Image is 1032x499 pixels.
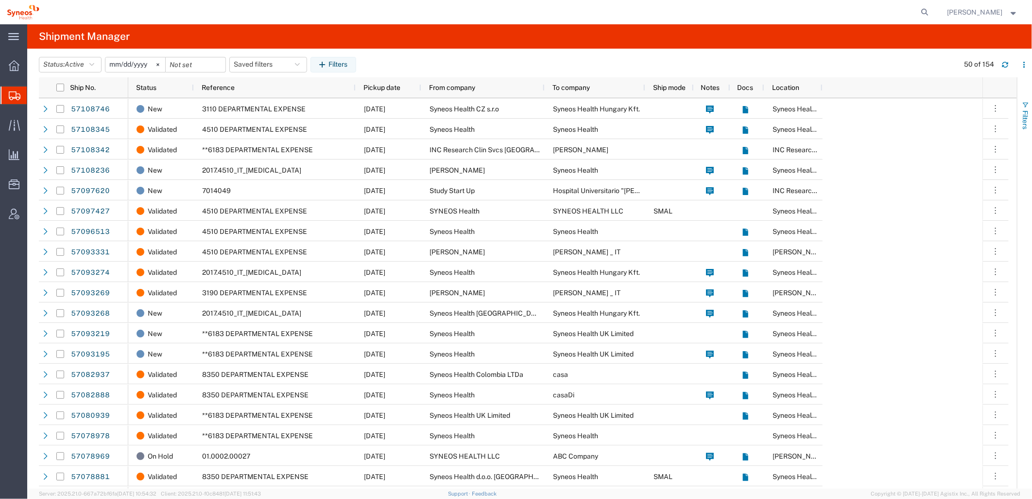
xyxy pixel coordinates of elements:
span: Pickup date [363,84,400,91]
span: Syneos Health [553,228,598,235]
span: **6183 DEPARTMENTAL EXPENSE [202,411,313,419]
a: Feedback [472,491,497,497]
a: 57097427 [70,204,110,219]
span: Luis Pantoja [553,146,608,154]
span: Syneos Health Colombia LTDa [430,371,523,378]
span: Syneos Health Poland sp. z.o.o [773,228,867,235]
a: 57096513 [70,224,110,240]
span: [DATE] 11:51:43 [224,491,261,497]
span: Validated [148,242,177,262]
span: **6183 DEPARTMENTAL EXPENSE [202,350,313,358]
span: INC Research Clin Svcs Mexico [773,146,917,154]
span: 10/13/2025 [364,350,385,358]
button: Filters [310,57,356,72]
span: Location [772,84,799,91]
span: Anne Thierfelder [947,7,1003,18]
span: [DATE] 10:54:32 [117,491,156,497]
span: Kathryn Aldred [430,166,485,174]
span: Syneos Health Romania S.R.L [773,432,863,440]
span: Ship mode [653,84,686,91]
span: Syneos Health [430,350,475,358]
span: 10/10/2025 [364,207,385,215]
span: Hospital Universitario "Dr. José Eleuterio González [553,187,679,195]
span: INC Research Clin Svcs Mexico [430,146,574,154]
span: Syneos Health [553,473,598,481]
a: 57097620 [70,183,110,199]
span: Validated [148,262,177,283]
span: Illingworth Research Group Ltd-Macclesfield UK [773,248,1005,256]
span: Syneos Health d.o.o. Beograd-Serbia [773,473,978,481]
span: Validated [148,364,177,385]
a: 57108236 [70,163,110,178]
span: From company [429,84,475,91]
span: 8350 DEPARTMENTAL EXPENSE [202,371,309,378]
span: Syneos Health [430,330,475,338]
span: Syneos Health [553,166,598,174]
span: 4510 DEPARTMENTAL EXPENSE [202,125,307,133]
span: Validated [148,201,177,221]
span: Syneos Health d.o.o. Beograd [430,473,563,481]
span: Syneos Health UK Limited [553,330,634,338]
span: Syneos Health CZ s.r.o [430,105,499,113]
a: 57078978 [70,428,110,444]
span: New [148,99,162,119]
span: Syneos Health UK Limited [773,166,853,174]
span: Syneos Health UK Limited [773,330,853,338]
span: SYNEOS Health [430,207,480,215]
span: 10/15/2025 [364,166,385,174]
span: Syneos Health Belgium SPRL [430,309,564,317]
span: **6183 DEPARTMENTAL EXPENSE [202,432,313,440]
button: [PERSON_NAME] [947,6,1019,18]
span: Syneos Health Ukraine, LLC [773,125,859,133]
a: 57093269 [70,285,110,301]
a: 57108342 [70,143,110,158]
span: Syneos Health Hungary Kft. [553,105,640,113]
span: On Hold [148,446,173,466]
a: 57082888 [70,388,110,403]
span: SMAL [654,207,672,215]
img: logo [7,5,39,19]
span: New [148,344,162,364]
span: SMAL [654,473,672,481]
span: 8350 DEPARTMENTAL EXPENSE [202,391,309,399]
span: 10/14/2025 [364,125,385,133]
a: 57080939 [70,408,110,424]
span: Study Start Up [430,187,475,195]
a: 57078881 [70,469,110,485]
span: Filters [1021,110,1029,129]
span: 10/11/2025 [364,371,385,378]
span: 2017.4510_IT_CAPEX [202,268,301,276]
span: 10/15/2025 [364,105,385,113]
span: 10/14/2025 [364,309,385,317]
span: INC Research Clin Svcs Mexico [773,187,917,195]
span: Server: 2025.21.0-667a72bf6fa [39,491,156,497]
span: Copyright © [DATE]-[DATE] Agistix Inc., All Rights Reserved [871,490,1020,498]
span: 2017.4510_IT_CAPEX [202,166,301,174]
a: 57093274 [70,265,110,281]
span: Status [136,84,156,91]
span: 8350 DEPARTMENTAL EXPENSE [202,473,309,481]
span: Ross Farr _ IT [553,289,620,297]
a: 57108345 [70,122,110,138]
span: SYNEOS HEALTH LLC [553,207,623,215]
span: ABC Company [553,452,598,460]
span: Ship No. [70,84,96,91]
span: Hannah Bird [430,289,485,297]
span: Validated [148,119,177,140]
span: Docs [738,84,754,91]
span: 10/13/2025 [364,330,385,338]
span: 10/09/2025 [364,473,385,481]
div: 50 of 154 [964,59,994,70]
span: Syneos Health Colombia LTDa [773,391,866,399]
span: Syneos Health [430,268,475,276]
span: Syneos Health [430,125,475,133]
span: **6183 DEPARTMENTAL EXPENSE [202,146,313,154]
span: Syneos Health [430,432,475,440]
a: 57108746 [70,102,110,117]
span: To company [552,84,590,91]
span: 10/15/2025 [364,146,385,154]
span: 10/17/2025 [364,411,385,419]
span: Syneos Health UK Limited [553,350,634,358]
span: 10/14/2025 [364,228,385,235]
a: 57093268 [70,306,110,321]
